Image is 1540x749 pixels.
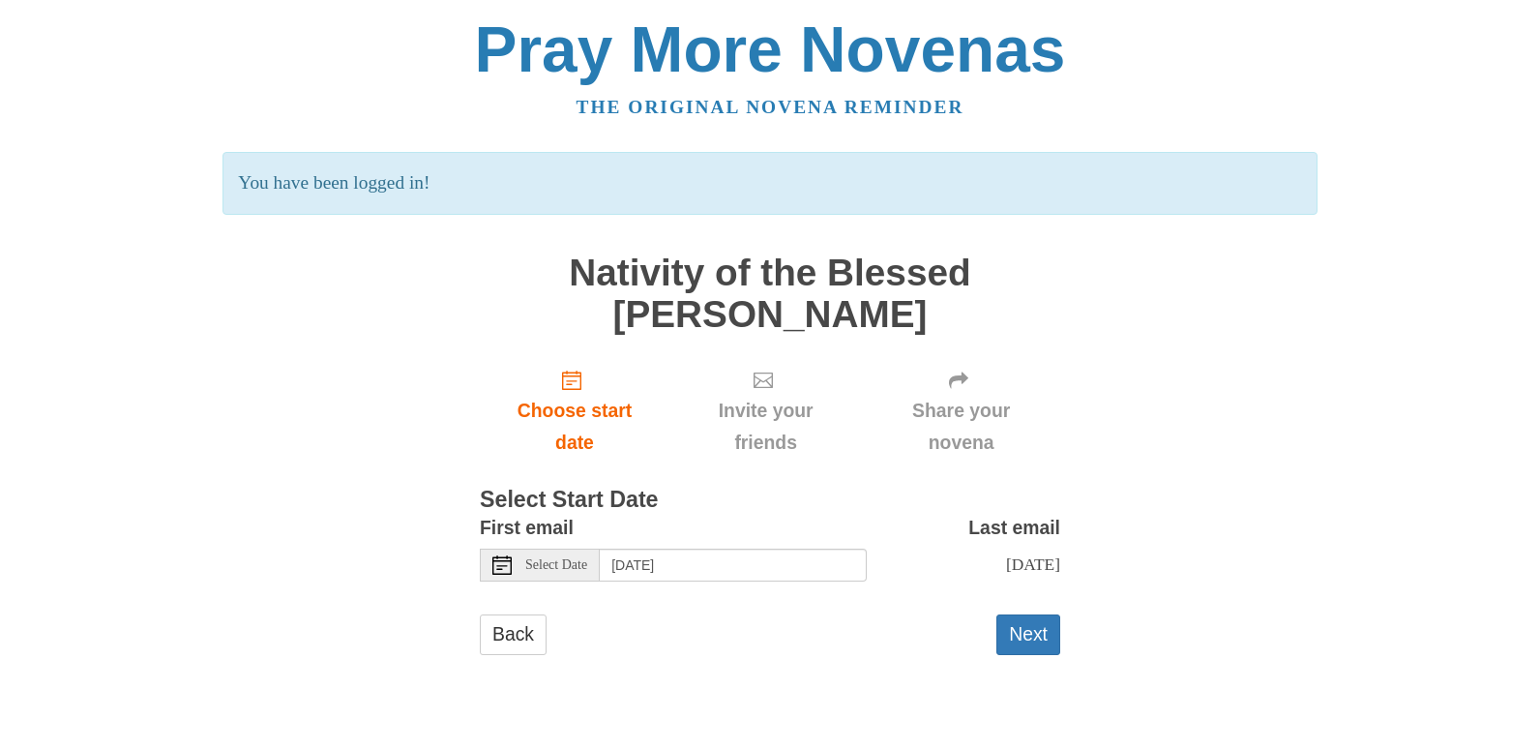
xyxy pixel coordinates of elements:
[689,395,843,459] span: Invite your friends
[222,152,1317,215] p: You have been logged in!
[862,354,1060,469] div: Click "Next" to confirm your start date first.
[480,354,669,469] a: Choose start date
[577,97,964,117] a: The original novena reminder
[499,395,650,459] span: Choose start date
[480,614,547,654] a: Back
[480,488,1060,513] h3: Select Start Date
[669,354,862,469] div: Click "Next" to confirm your start date first.
[475,14,1066,85] a: Pray More Novenas
[525,558,587,572] span: Select Date
[480,512,574,544] label: First email
[1006,554,1060,574] span: [DATE]
[881,395,1041,459] span: Share your novena
[996,614,1060,654] button: Next
[480,253,1060,335] h1: Nativity of the Blessed [PERSON_NAME]
[968,512,1060,544] label: Last email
